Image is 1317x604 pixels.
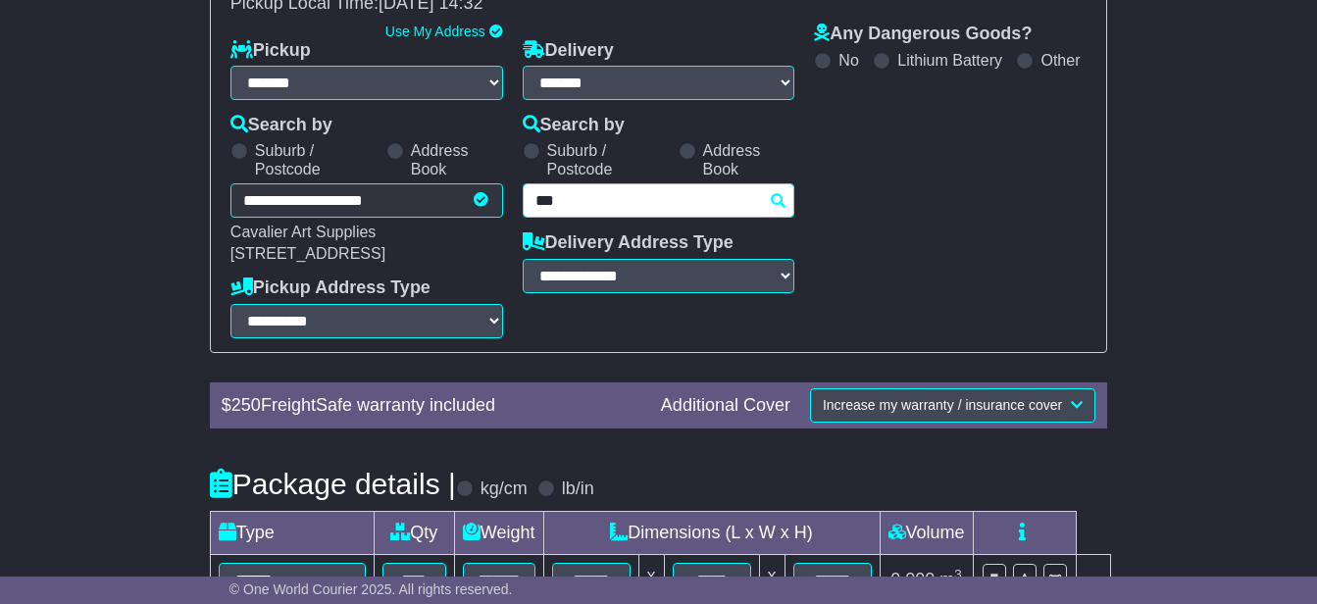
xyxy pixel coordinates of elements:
label: Other [1040,51,1080,70]
label: lb/in [562,478,594,500]
button: Increase my warranty / insurance cover [810,388,1095,423]
h4: Package details | [210,468,456,500]
label: No [838,51,858,70]
label: Delivery [523,40,614,62]
div: Additional Cover [651,395,800,417]
label: Address Book [411,141,503,178]
label: Suburb / Postcode [547,141,669,178]
label: Search by [230,115,332,136]
td: Weight [454,511,543,554]
span: Increase my warranty / insurance cover [823,397,1062,413]
td: Qty [374,511,454,554]
td: Type [210,511,374,554]
td: Dimensions (L x W x H) [543,511,880,554]
a: Use My Address [385,24,485,39]
label: Pickup [230,40,311,62]
span: 0.000 [890,570,935,589]
label: Pickup Address Type [230,277,431,299]
label: Suburb / Postcode [255,141,377,178]
span: 250 [231,395,261,415]
sup: 3 [954,567,962,581]
label: Lithium Battery [897,51,1002,70]
td: Volume [880,511,973,554]
span: [STREET_ADDRESS] [230,245,385,262]
label: Address Book [703,141,795,178]
span: © One World Courier 2025. All rights reserved. [229,581,513,597]
span: Cavalier Art Supplies [230,224,377,240]
label: Delivery Address Type [523,232,734,254]
label: Any Dangerous Goods? [814,24,1032,45]
span: m [939,570,962,589]
label: Search by [523,115,625,136]
div: $ FreightSafe warranty included [212,395,651,417]
label: kg/cm [481,478,528,500]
